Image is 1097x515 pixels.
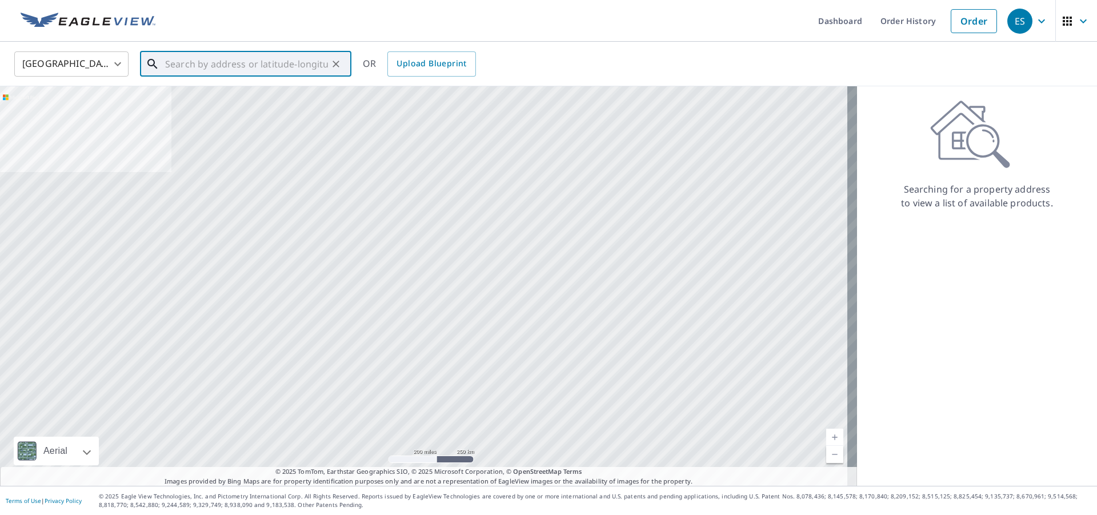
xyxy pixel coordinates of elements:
a: Current Level 5, Zoom Out [826,446,843,463]
input: Search by address or latitude-longitude [165,48,328,80]
img: EV Logo [21,13,155,30]
div: ES [1007,9,1032,34]
a: Order [951,9,997,33]
div: Aerial [40,437,71,465]
span: © 2025 TomTom, Earthstar Geographics SIO, © 2025 Microsoft Corporation, © [275,467,582,477]
div: [GEOGRAPHIC_DATA] [14,48,129,80]
a: OpenStreetMap [513,467,561,476]
a: Upload Blueprint [387,51,475,77]
span: Upload Blueprint [397,57,466,71]
a: Privacy Policy [45,497,82,505]
p: Searching for a property address to view a list of available products. [900,182,1054,210]
a: Current Level 5, Zoom In [826,429,843,446]
p: | [6,497,82,504]
p: © 2025 Eagle View Technologies, Inc. and Pictometry International Corp. All Rights Reserved. Repo... [99,492,1091,509]
div: Aerial [14,437,99,465]
button: Clear [328,56,344,72]
a: Terms of Use [6,497,41,505]
div: OR [363,51,476,77]
a: Terms [563,467,582,476]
